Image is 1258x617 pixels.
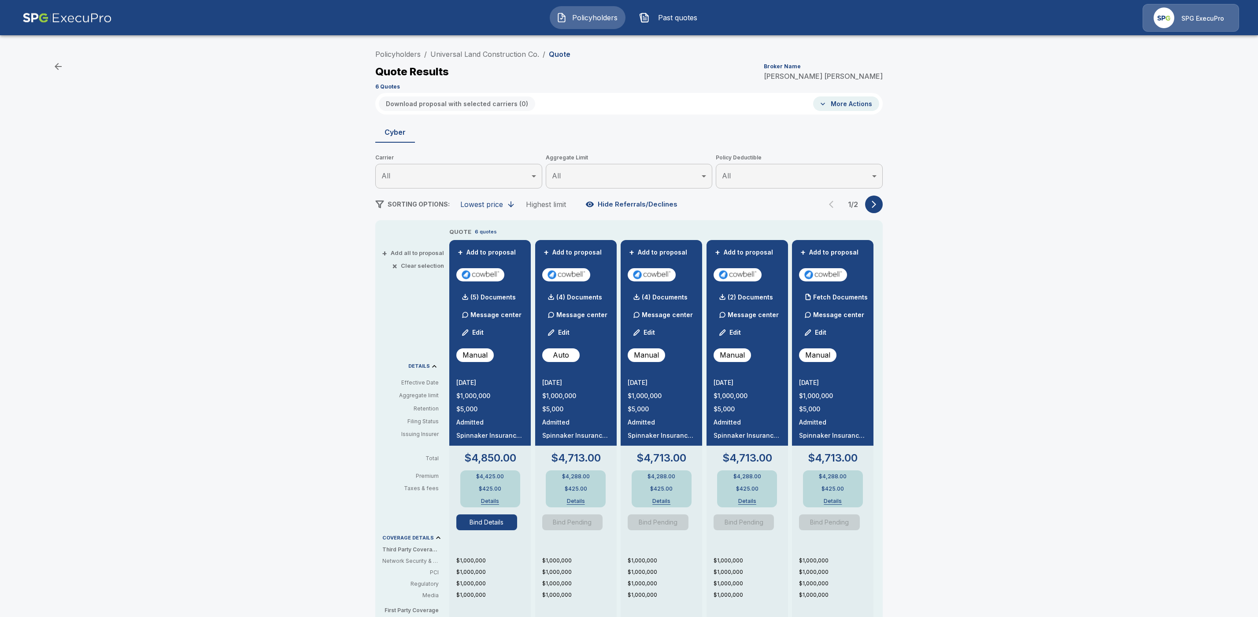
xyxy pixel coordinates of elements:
[628,380,695,386] p: [DATE]
[382,430,439,438] p: Issuing Insurer
[556,294,602,300] p: (4) Documents
[800,249,806,255] span: +
[542,419,610,425] p: Admitted
[382,557,439,565] p: Network Security & Privacy Liability
[813,310,864,319] p: Message center
[628,419,695,425] p: Admitted
[813,96,879,111] button: More Actions
[375,84,400,89] p: 6 Quotes
[382,569,439,576] p: PCI
[636,453,686,463] p: $4,713.00
[384,250,444,256] button: +Add all to proposal
[764,64,801,69] p: Broker Name
[470,310,522,319] p: Message center
[628,248,689,257] button: +Add to proposal
[714,568,788,576] p: $1,000,000
[1143,4,1239,32] a: Agency IconSPG ExecuPro
[456,432,524,439] p: Spinnaker Insurance Company NAIC #24376, AM Best "A-" (Excellent) Rated.
[819,474,847,479] p: $4,288.00
[382,456,446,461] p: Total
[551,453,601,463] p: $4,713.00
[639,12,650,23] img: Past quotes Icon
[382,546,446,554] p: Third Party Coverage
[714,432,781,439] p: Spinnaker Insurance Company NAIC #24376, AM Best "A-" (Excellent) Rated.
[546,153,713,162] span: Aggregate Limit
[449,228,471,236] p: QUOTE
[799,393,866,399] p: $1,000,000
[375,153,542,162] span: Carrier
[729,499,765,504] button: Details
[382,591,439,599] p: Media
[728,294,773,300] p: (2) Documents
[799,248,861,257] button: +Add to proposal
[456,380,524,386] p: [DATE]
[728,310,779,319] p: Message center
[456,514,517,530] button: Bind Details
[552,171,561,180] span: All
[456,591,531,599] p: $1,000,000
[650,486,673,491] p: $425.00
[801,324,831,341] button: Edit
[736,486,758,491] p: $425.00
[714,393,781,399] p: $1,000,000
[821,486,844,491] p: $425.00
[430,50,539,59] a: Universal Land Construction Co.
[642,294,688,300] p: (4) Documents
[565,486,587,491] p: $425.00
[714,248,775,257] button: +Add to proposal
[628,393,695,399] p: $1,000,000
[408,364,430,369] p: DETAILS
[394,263,444,269] button: ×Clear selection
[799,406,866,412] p: $5,000
[715,324,745,341] button: Edit
[382,250,387,256] span: +
[456,406,524,412] p: $5,000
[382,392,439,399] p: Aggregate limit
[714,591,788,599] p: $1,000,000
[526,200,566,209] div: Highest limit
[458,324,488,341] button: Edit
[382,417,439,425] p: Filing Status
[562,474,590,479] p: $4,288.00
[544,324,574,341] button: Edit
[392,263,397,269] span: ×
[479,486,501,491] p: $425.00
[424,49,427,59] li: /
[549,51,570,58] p: Quote
[722,453,772,463] p: $4,713.00
[470,294,516,300] p: (5) Documents
[456,419,524,425] p: Admitted
[805,350,830,360] p: Manual
[473,499,508,504] button: Details
[815,499,851,504] button: Details
[456,248,518,257] button: +Add to proposal
[375,67,449,77] p: Quote Results
[764,73,883,80] p: [PERSON_NAME] [PERSON_NAME]
[644,499,679,504] button: Details
[476,474,504,479] p: $4,425.00
[458,249,463,255] span: +
[633,6,708,29] a: Past quotes IconPast quotes
[456,568,531,576] p: $1,000,000
[799,591,873,599] p: $1,000,000
[550,6,625,29] a: Policyholders IconPolicyholders
[456,393,524,399] p: $1,000,000
[722,171,731,180] span: All
[628,514,695,530] span: Another Quote Requested To Bind
[556,310,607,319] p: Message center
[22,4,112,32] img: AA Logo
[542,568,617,576] p: $1,000,000
[556,12,567,23] img: Policyholders Icon
[628,557,702,565] p: $1,000,000
[714,580,788,587] p: $1,000,000
[715,249,720,255] span: +
[542,380,610,386] p: [DATE]
[799,432,866,439] p: Spinnaker Insurance Company NAIC #24376, AM Best "A-" (Excellent) Rated.
[1154,7,1174,28] img: Agency Icon
[475,228,497,236] p: 6 quotes
[799,419,866,425] p: Admitted
[714,380,781,386] p: [DATE]
[714,419,781,425] p: Admitted
[629,324,659,341] button: Edit
[844,201,862,208] p: 1 / 2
